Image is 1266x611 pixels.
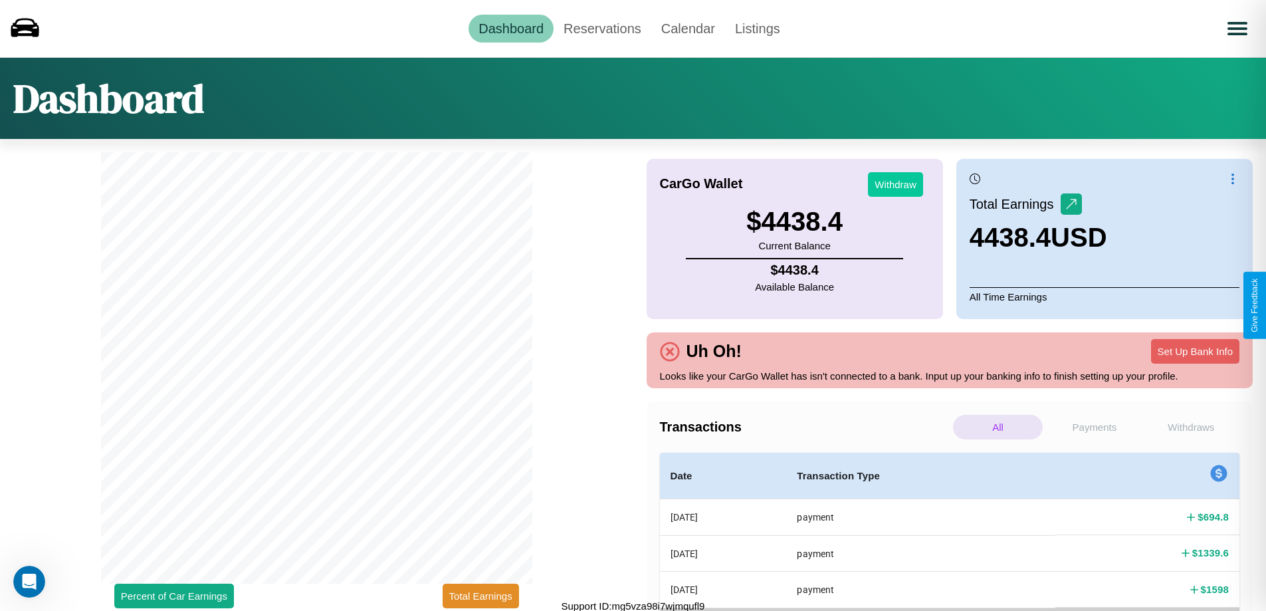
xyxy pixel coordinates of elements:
h4: $ 1598 [1201,582,1229,596]
a: Reservations [554,15,651,43]
button: Withdraw [868,172,923,197]
p: Available Balance [755,278,834,296]
button: Total Earnings [443,584,519,608]
div: Give Feedback [1250,279,1259,332]
p: Payments [1049,415,1139,439]
h4: $ 4438.4 [755,263,834,278]
th: payment [786,572,1055,608]
th: [DATE] [660,499,787,536]
h3: 4438.4 USD [970,223,1107,253]
h4: Transactions [660,420,950,435]
button: Open menu [1219,10,1256,47]
th: [DATE] [660,535,787,571]
h4: CarGo Wallet [660,176,743,191]
button: Set Up Bank Info [1151,339,1239,364]
h3: $ 4438.4 [746,207,843,237]
h4: $ 1339.6 [1192,546,1229,560]
th: payment [786,535,1055,571]
th: payment [786,499,1055,536]
a: Calendar [651,15,725,43]
h4: Transaction Type [797,468,1045,484]
p: All Time Earnings [970,287,1239,306]
a: Listings [725,15,790,43]
th: [DATE] [660,572,787,608]
iframe: Intercom live chat [13,566,45,598]
p: All [953,415,1043,439]
a: Dashboard [469,15,554,43]
h1: Dashboard [13,71,204,126]
p: Current Balance [746,237,843,255]
p: Withdraws [1146,415,1236,439]
p: Looks like your CarGo Wallet has isn't connected to a bank. Input up your banking info to finish ... [660,367,1240,385]
h4: Date [671,468,776,484]
p: Total Earnings [970,192,1061,216]
h4: Uh Oh! [680,342,748,361]
h4: $ 694.8 [1198,510,1229,524]
button: Percent of Car Earnings [114,584,234,608]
